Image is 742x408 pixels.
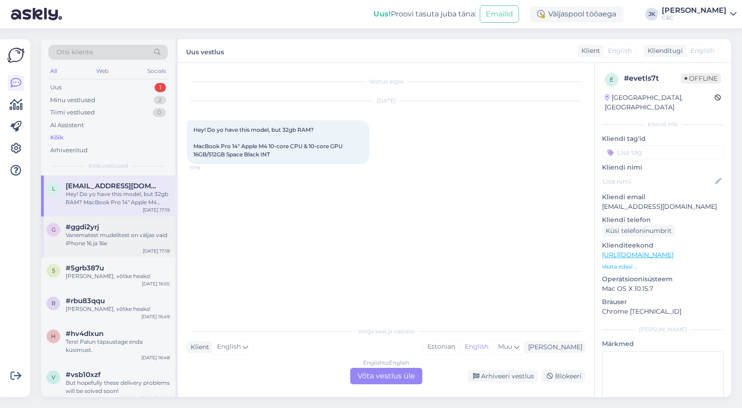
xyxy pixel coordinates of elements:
[524,342,582,352] div: [PERSON_NAME]
[423,340,460,354] div: Estonian
[602,241,724,250] p: Klienditeekond
[187,97,585,105] div: [DATE]
[66,231,170,248] div: Vanematest mudelitest on väljas vaid iPhone 16 ja 16e
[610,76,613,83] span: e
[52,374,55,381] span: v
[602,284,724,294] p: Mac OS X 10.15.7
[602,263,724,271] p: Vaata edasi ...
[602,325,724,334] div: [PERSON_NAME]
[602,274,724,284] p: Operatsioonisüsteem
[602,120,724,129] div: Kliendi info
[374,9,476,20] div: Proovi tasuta juba täna:
[498,342,512,351] span: Muu
[602,163,724,172] p: Kliendi nimi
[624,73,681,84] div: # evetls7t
[530,6,623,22] div: Väljaspool tööaega
[645,8,658,21] div: JK
[50,96,95,105] div: Minu vestlused
[602,202,724,212] p: [EMAIL_ADDRESS][DOMAIN_NAME]
[143,248,170,254] div: [DATE] 17:18
[154,96,166,105] div: 2
[48,65,59,77] div: All
[66,297,105,305] span: #rbu83qqu
[217,342,241,352] span: English
[541,370,585,382] div: Blokeeri
[578,46,600,56] div: Klient
[155,83,166,92] div: 1
[690,46,714,56] span: English
[145,65,168,77] div: Socials
[50,83,62,92] div: Uus
[374,10,391,18] b: Uus!
[141,354,170,361] div: [DATE] 16:48
[52,300,56,307] span: r
[187,342,209,352] div: Klient
[662,7,737,21] a: [PERSON_NAME]C&C
[602,251,674,259] a: [URL][DOMAIN_NAME]
[602,192,724,202] p: Kliendi email
[602,145,724,159] input: Lisa tag
[662,14,726,21] div: C&C
[50,108,95,117] div: Tiimi vestlused
[480,5,519,23] button: Emailid
[467,370,538,382] div: Arhiveeri vestlus
[57,47,93,57] span: Otsi kliente
[187,327,585,336] div: Valige keel ja vastake
[88,162,128,170] span: Kõik vestlused
[66,264,104,272] span: #5grb387u
[681,73,721,83] span: Offline
[7,46,25,64] img: Askly Logo
[602,225,675,237] div: Küsi telefoninumbrit
[602,134,724,144] p: Kliendi tag'id
[66,182,161,190] span: lobanov.e@gmail.com
[350,368,422,384] div: Võta vestlus üle
[602,176,713,186] input: Lisa nimi
[602,297,724,307] p: Brauser
[644,46,683,56] div: Klienditugi
[142,395,170,402] div: [DATE] 16:28
[143,207,170,213] div: [DATE] 17:19
[363,359,409,367] div: English to English
[66,190,170,207] div: Hey! Do yo have this model, but 32gb RAM? MacBook Pro 14" Apple M4 10‑core CPU & 10‑core GPU 16GB...
[602,339,724,349] p: Märkmed
[66,223,99,231] span: #ggdi2yrj
[608,46,632,56] span: English
[141,313,170,320] div: [DATE] 16:49
[602,307,724,316] p: Chrome [TECHNICAL_ID]
[142,280,170,287] div: [DATE] 16:55
[94,65,110,77] div: Web
[662,7,726,14] div: [PERSON_NAME]
[52,226,56,233] span: g
[602,215,724,225] p: Kliendi telefon
[52,267,55,274] span: 5
[66,272,170,280] div: [PERSON_NAME], võtke heaks!
[460,340,493,354] div: English
[50,121,84,130] div: AI Assistent
[66,305,170,313] div: [PERSON_NAME], võtke heaks!
[186,45,224,57] label: Uus vestlus
[193,126,344,158] span: Hey! Do yo have this model, but 32gb RAM? MacBook Pro 14" Apple M4 10‑core CPU & 10‑core GPU 16GB...
[187,77,585,86] div: Vestlus algas
[190,165,224,171] span: 17:19
[153,108,166,117] div: 0
[66,330,104,338] span: #hv4dlxun
[51,333,56,340] span: h
[66,371,101,379] span: #vsb10xzf
[52,185,55,192] span: l
[66,338,170,354] div: Tere! Palun täpsustage enda küsimust.
[50,146,88,155] div: Arhiveeritud
[50,133,63,142] div: Kõik
[66,379,170,395] div: But hopefully these delivery problems will be solved soon!
[605,93,715,112] div: [GEOGRAPHIC_DATA], [GEOGRAPHIC_DATA]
